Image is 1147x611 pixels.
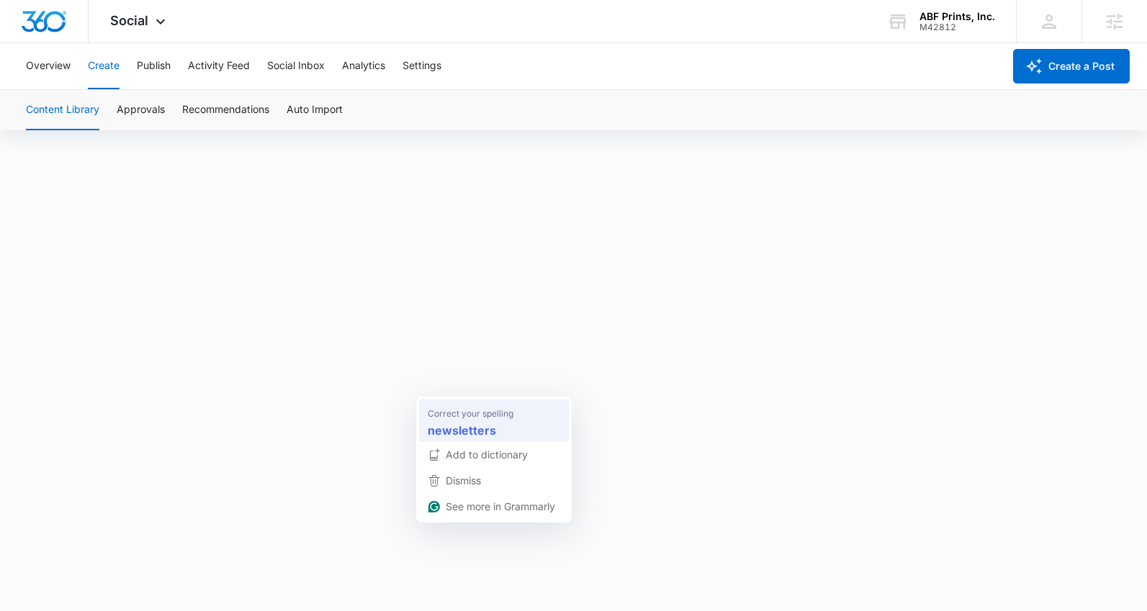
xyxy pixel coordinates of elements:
button: Analytics [342,43,385,89]
div: account name [919,11,995,22]
button: Recommendations [182,90,269,130]
button: Overview [26,43,71,89]
button: Settings [402,43,441,89]
button: Create a Post [1013,49,1130,83]
button: Auto Import [287,90,343,130]
button: Create [88,43,120,89]
button: Approvals [117,90,165,130]
button: Publish [137,43,171,89]
button: Content Library [26,90,99,130]
button: Social Inbox [267,43,325,89]
button: Activity Feed [188,43,250,89]
div: account id [919,22,995,32]
span: Social [110,13,148,28]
